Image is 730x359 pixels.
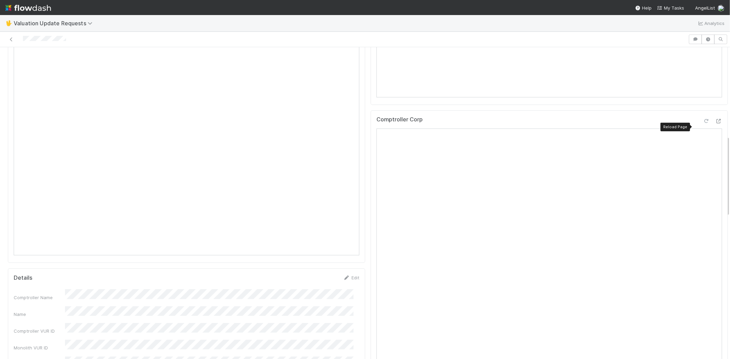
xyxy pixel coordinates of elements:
div: Name [14,311,65,318]
h5: Comptroller Corp [376,116,423,123]
div: Comptroller Name [14,294,65,301]
div: Monolith VUR ID [14,344,65,351]
img: logo-inverted-e16ddd16eac7371096b0.svg [5,2,51,14]
a: Edit [343,275,359,280]
span: Valuation Update Requests [14,20,96,27]
span: 🖖 [5,20,12,26]
span: My Tasks [657,5,684,11]
h5: Details [14,275,33,281]
span: AngelList [695,5,715,11]
a: My Tasks [657,4,684,11]
div: Comptroller VUR ID [14,328,65,334]
div: Help [635,4,652,11]
a: Analytics [697,19,725,27]
img: avatar_5106bb14-94e9-4897-80de-6ae81081f36d.png [718,5,725,12]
